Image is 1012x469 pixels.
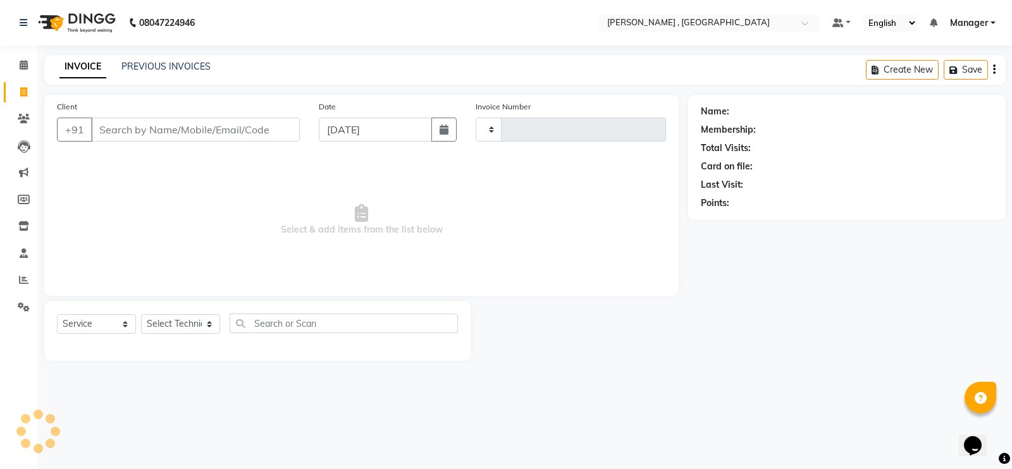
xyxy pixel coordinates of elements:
[121,61,211,72] a: PREVIOUS INVOICES
[476,101,531,113] label: Invoice Number
[32,5,119,40] img: logo
[944,60,988,80] button: Save
[959,418,999,456] iframe: chat widget
[230,314,458,333] input: Search or Scan
[701,142,751,155] div: Total Visits:
[57,118,92,142] button: +91
[139,5,195,40] b: 08047224946
[701,160,753,173] div: Card on file:
[701,197,729,210] div: Points:
[701,123,756,137] div: Membership:
[319,101,336,113] label: Date
[59,56,106,78] a: INVOICE
[91,118,300,142] input: Search by Name/Mobile/Email/Code
[866,60,939,80] button: Create New
[701,105,729,118] div: Name:
[57,157,666,283] span: Select & add items from the list below
[57,101,77,113] label: Client
[701,178,743,192] div: Last Visit:
[950,16,988,30] span: Manager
